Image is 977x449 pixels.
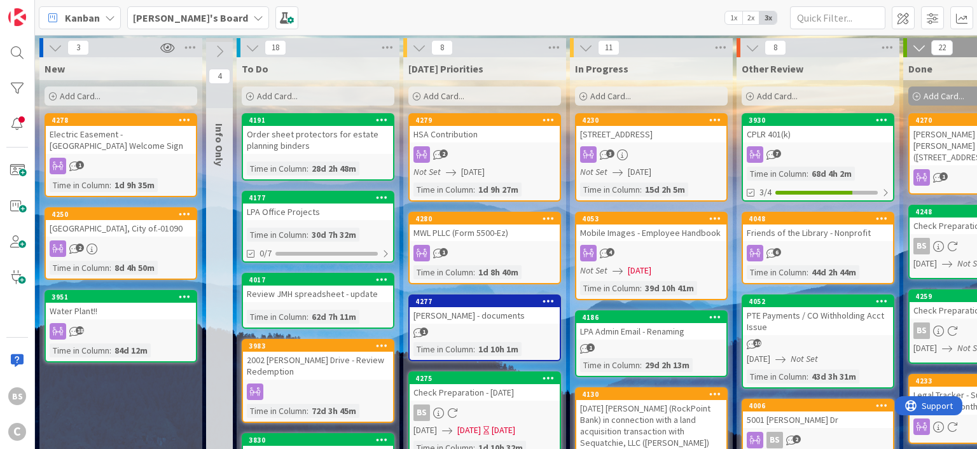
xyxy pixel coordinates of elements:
[8,423,26,441] div: C
[308,228,359,242] div: 30d 7h 32m
[46,303,196,319] div: Water Plant!!
[109,343,111,357] span: :
[576,312,726,340] div: 4186LPA Admin Email - Renaming
[243,286,393,302] div: Review JMH spreadsheet - update
[307,310,308,324] span: :
[109,178,111,192] span: :
[743,400,893,411] div: 4006
[420,328,428,336] span: 1
[307,228,308,242] span: :
[76,244,84,252] span: 2
[747,265,807,279] div: Time in Column
[640,281,642,295] span: :
[743,307,893,335] div: PTE Payments / CO Withholding Acct Issue
[45,62,65,75] span: New
[308,310,359,324] div: 62d 7h 11m
[440,248,448,256] span: 1
[243,114,393,154] div: 4191Order sheet protectors for estate planning binders
[725,11,742,24] span: 1x
[742,62,803,75] span: Other Review
[939,172,948,181] span: 1
[243,340,393,380] div: 39832002 [PERSON_NAME] Drive - Review Redemption
[576,213,726,224] div: 4053
[410,213,560,241] div: 4280MWL PLLC (Form 5500-Ez)
[576,323,726,340] div: LPA Admin Email - Renaming
[415,374,560,383] div: 4275
[413,265,473,279] div: Time in Column
[243,274,393,302] div: 4017Review JMH spreadsheet - update
[913,322,930,339] div: BS
[473,183,475,197] span: :
[242,62,268,75] span: To Do
[46,220,196,237] div: [GEOGRAPHIC_DATA], City of.-01090
[249,436,393,445] div: 3830
[46,291,196,319] div: 3951Water Plant!!
[747,167,807,181] div: Time in Column
[807,167,808,181] span: :
[461,165,485,179] span: [DATE]
[747,370,807,383] div: Time in Column
[265,40,286,55] span: 18
[410,373,560,384] div: 4275
[307,162,308,176] span: :
[111,261,158,275] div: 8d 4h 50m
[76,161,84,169] span: 1
[757,90,798,102] span: Add Card...
[931,40,953,55] span: 22
[580,166,607,177] i: Not Set
[743,126,893,142] div: CPLR 401(k)
[424,90,464,102] span: Add Card...
[410,213,560,224] div: 4280
[628,165,651,179] span: [DATE]
[492,424,515,437] div: [DATE]
[410,224,560,241] div: MWL PLLC (Form 5500-Ez)
[243,352,393,380] div: 2002 [PERSON_NAME] Drive - Review Redemption
[415,214,560,223] div: 4280
[743,432,893,448] div: BS
[606,248,614,256] span: 4
[749,116,893,125] div: 3930
[415,297,560,306] div: 4277
[65,10,100,25] span: Kanban
[243,126,393,154] div: Order sheet protectors for estate planning binders
[582,116,726,125] div: 4230
[50,343,109,357] div: Time in Column
[257,90,298,102] span: Add Card...
[46,209,196,220] div: 4250
[415,116,560,125] div: 4279
[243,434,393,446] div: 3830
[249,193,393,202] div: 4177
[475,342,522,356] div: 1d 10h 1m
[247,162,307,176] div: Time in Column
[743,213,893,224] div: 4048
[243,192,393,204] div: 4177
[475,183,522,197] div: 1d 9h 27m
[475,265,522,279] div: 1d 8h 40m
[576,114,726,142] div: 4230[STREET_ADDRESS]
[790,6,885,29] input: Quick Filter...
[52,116,196,125] div: 4278
[410,296,560,307] div: 4277
[413,424,437,437] span: [DATE]
[575,62,628,75] span: In Progress
[753,339,761,347] span: 10
[576,126,726,142] div: [STREET_ADDRESS]
[413,342,473,356] div: Time in Column
[759,186,772,199] span: 3/4
[46,209,196,237] div: 4250[GEOGRAPHIC_DATA], City of.-01090
[413,404,430,421] div: BS
[582,313,726,322] div: 4186
[46,114,196,154] div: 4278Electric Easement - [GEOGRAPHIC_DATA] Welcome Sign
[582,390,726,399] div: 4130
[743,213,893,241] div: 4048Friends of the Library - Nonprofit
[247,310,307,324] div: Time in Column
[260,247,272,260] span: 0/7
[50,178,109,192] div: Time in Column
[576,114,726,126] div: 4230
[307,404,308,418] span: :
[808,167,855,181] div: 68d 4h 2m
[213,123,226,166] span: Info Only
[27,2,58,17] span: Support
[576,312,726,323] div: 4186
[580,281,640,295] div: Time in Column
